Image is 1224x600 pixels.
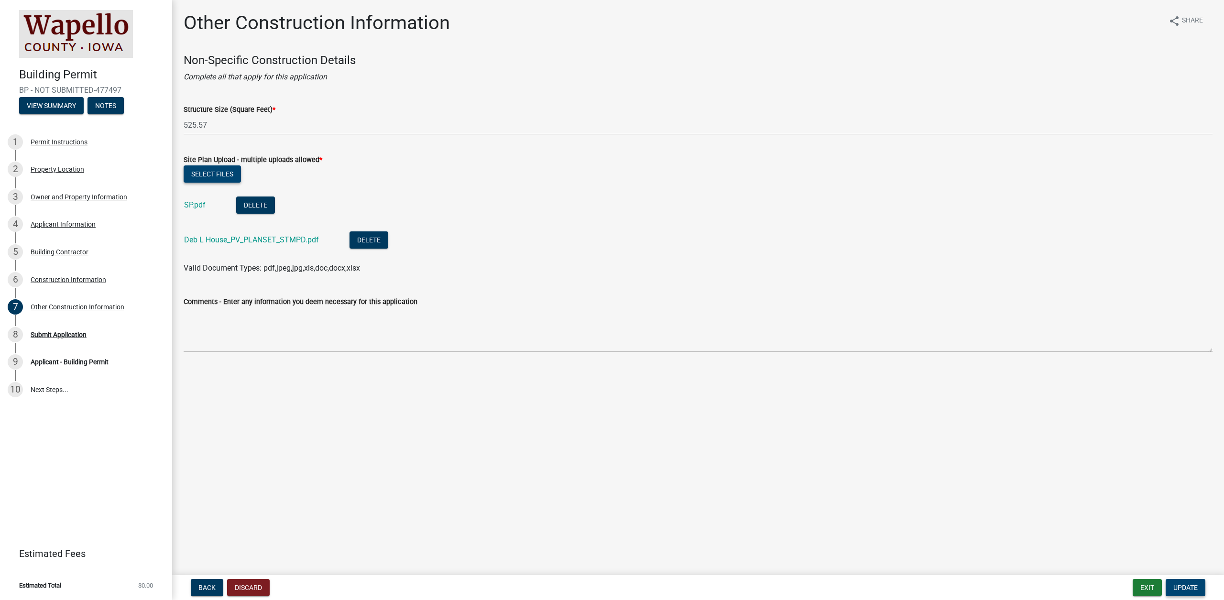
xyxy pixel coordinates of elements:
button: View Summary [19,97,84,114]
button: shareShare [1161,11,1211,30]
span: Valid Document Types: pdf,jpeg,jpg,xls,doc,docx,xlsx [184,263,360,273]
span: Back [198,584,216,591]
wm-modal-confirm: Notes [87,102,124,110]
button: Notes [87,97,124,114]
wm-modal-confirm: Delete Document [236,201,275,210]
button: Update [1166,579,1205,596]
div: 7 [8,299,23,315]
div: 8 [8,327,23,342]
div: 2 [8,162,23,177]
div: 3 [8,189,23,205]
wm-modal-confirm: Delete Document [350,236,388,245]
button: Delete [236,196,275,214]
h4: Building Permit [19,68,164,82]
div: Submit Application [31,331,87,338]
label: Structure Size (Square Feet) [184,107,275,113]
label: Site Plan Upload - multiple uploads allowed [184,157,322,164]
span: $0.00 [138,582,153,589]
i: Complete all that apply for this application [184,72,327,81]
div: 9 [8,354,23,370]
i: share [1169,15,1180,27]
button: Back [191,579,223,596]
div: Owner and Property Information [31,194,127,200]
div: Other Construction Information [31,304,124,310]
button: Discard [227,579,270,596]
button: Exit [1133,579,1162,596]
a: Estimated Fees [8,544,157,563]
button: Select files [184,165,241,183]
div: 1 [8,134,23,150]
span: Share [1182,15,1203,27]
span: Update [1173,584,1198,591]
a: SP.pdf [184,200,206,209]
span: Estimated Total [19,582,61,589]
wm-modal-confirm: Summary [19,102,84,110]
span: BP - NOT SUBMITTED-477497 [19,86,153,95]
label: Comments - Enter any information you deem necessary for this application [184,299,417,305]
div: Permit Instructions [31,139,87,145]
div: 6 [8,272,23,287]
div: Construction Information [31,276,106,283]
div: 4 [8,217,23,232]
h4: Non-Specific Construction Details [184,54,1213,67]
img: Wapello County, Iowa [19,10,133,58]
h1: Other Construction Information [184,11,450,34]
div: 10 [8,382,23,397]
a: Deb L House_PV_PLANSET_STMPD.pdf [184,235,319,244]
div: Property Location [31,166,84,173]
div: Building Contractor [31,249,88,255]
button: Delete [350,231,388,249]
div: Applicant - Building Permit [31,359,109,365]
div: 5 [8,244,23,260]
div: Applicant Information [31,221,96,228]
